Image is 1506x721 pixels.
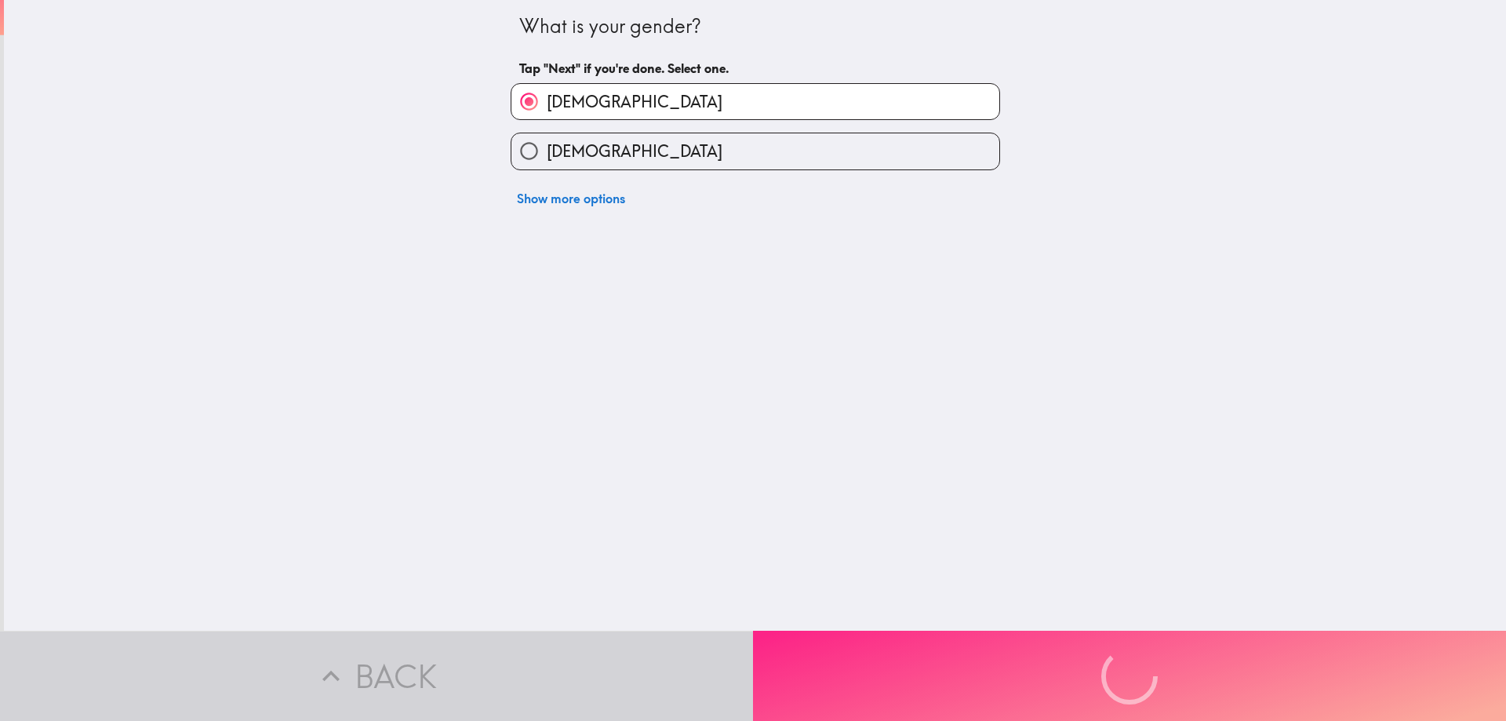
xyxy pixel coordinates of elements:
button: Show more options [511,183,631,214]
div: What is your gender? [519,13,991,40]
h6: Tap "Next" if you're done. Select one. [519,60,991,77]
button: [DEMOGRAPHIC_DATA] [511,84,999,119]
span: [DEMOGRAPHIC_DATA] [547,140,722,162]
button: [DEMOGRAPHIC_DATA] [511,133,999,169]
span: [DEMOGRAPHIC_DATA] [547,91,722,113]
